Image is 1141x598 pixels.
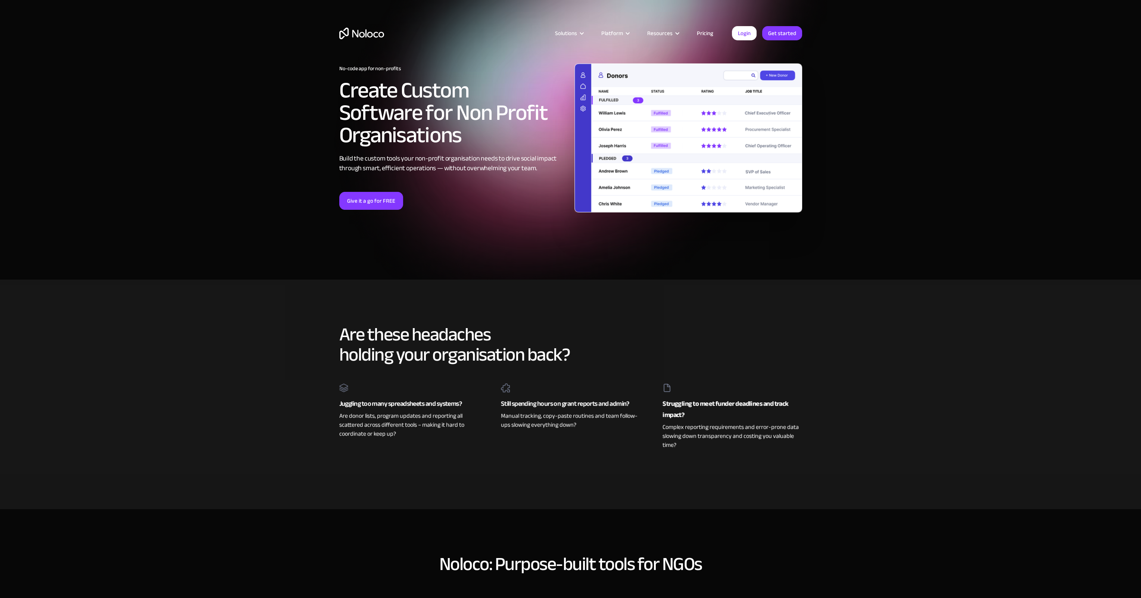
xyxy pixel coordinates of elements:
div: Platform [601,28,623,38]
div: Solutions [555,28,577,38]
div: Solutions [546,28,592,38]
div: Juggling too many spreadsheets and systems? [339,398,478,409]
div: Still spending hours on grant reports and admin? [501,398,640,409]
h2: Create Custom Software for Non Profit Organisations [339,79,567,146]
h2: Are these headaches holding your organisation back? [339,324,802,365]
div: Build the custom tools your non-profit organisation needs to drive social impact through smart, e... [339,154,567,173]
div: Complex reporting requirements and error-prone data slowing down transparency and costing you val... [663,421,802,449]
strong: Struggling to meet funder deadlines and track impact? [663,398,789,421]
div: Platform [592,28,638,38]
a: Login [732,26,757,40]
a: Pricing [688,28,723,38]
div: Manual tracking, copy-paste routines and team follow-ups slowing everything down? [501,409,640,429]
div: Resources [638,28,688,38]
a: Get started [762,26,802,40]
h2: Noloco: Purpose-built tools for NGOs [339,554,802,574]
div: Are donor lists, program updates and reporting all scattered across different tools – making it h... [339,409,478,438]
a: home [339,28,384,39]
div: Resources [647,28,673,38]
a: Give it a go for FREE [339,192,403,210]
